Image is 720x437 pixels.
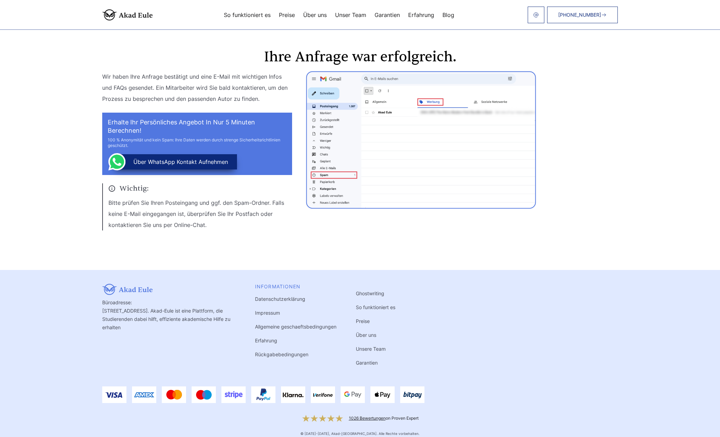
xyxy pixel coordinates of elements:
[547,7,618,23] a: [PHONE_NUMBER]
[375,12,400,18] a: Garantien
[113,154,237,169] button: über WhatsApp Kontakt aufnehmen
[255,284,336,289] div: INFORMATIONEN
[356,304,395,310] a: So funktioniert es
[303,12,327,18] a: Über uns
[102,9,153,20] img: logo
[349,416,419,421] div: on Proven Expert
[533,12,539,18] img: email
[356,332,376,338] a: Über uns
[255,324,336,330] a: Allgemeine geschaeftsbedingungen
[102,284,236,367] div: Büroadresse: [STREET_ADDRESS]. Akad-Eule ist eine Plattform, die Studierenden dabei hilft, effizi...
[408,12,434,18] a: Erfahrung
[558,12,601,18] span: [PHONE_NUMBER]
[108,137,287,148] div: 100 % Anonymität und kein Spam: Ihre Daten werden durch strenge Sicherheitsrichtlinien geschützt.
[442,12,454,18] a: Blog
[349,416,386,421] a: 1026 Bewertungen
[335,12,366,18] a: Unser Team
[108,118,287,135] h2: Erhalte Ihr persönliches Angebot in nur 5 Minuten berechnen!
[356,290,384,296] a: Ghostwriting
[255,338,277,343] a: Erfahrung
[356,346,386,352] a: Unsere Team
[255,296,305,302] a: Datenschutzerklärung
[102,431,618,436] div: © [DATE]-[DATE], Akad-[GEOGRAPHIC_DATA]. Alle Rechte vorbehalten.
[102,50,618,64] h1: Ihre Anfrage war erfolgreich.
[224,12,271,18] a: So funktioniert es
[255,351,308,357] a: Rückgabebedingungen
[255,310,280,316] a: Impressum
[102,71,292,104] p: Wir haben Ihre Anfrage bestätigt und eine E-Mail mit wichtigen Infos und FAQs gesendet. Ein Mitar...
[356,360,378,366] a: Garantien
[279,12,295,18] a: Preise
[306,71,536,209] img: thanks
[356,318,370,324] a: Preise
[108,197,292,230] p: Bitte prüfen Sie Ihren Posteingang und ggf. den Spam-Ordner. Falls keine E-Mail eingegangen ist, ...
[108,183,292,194] span: Wichtig:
